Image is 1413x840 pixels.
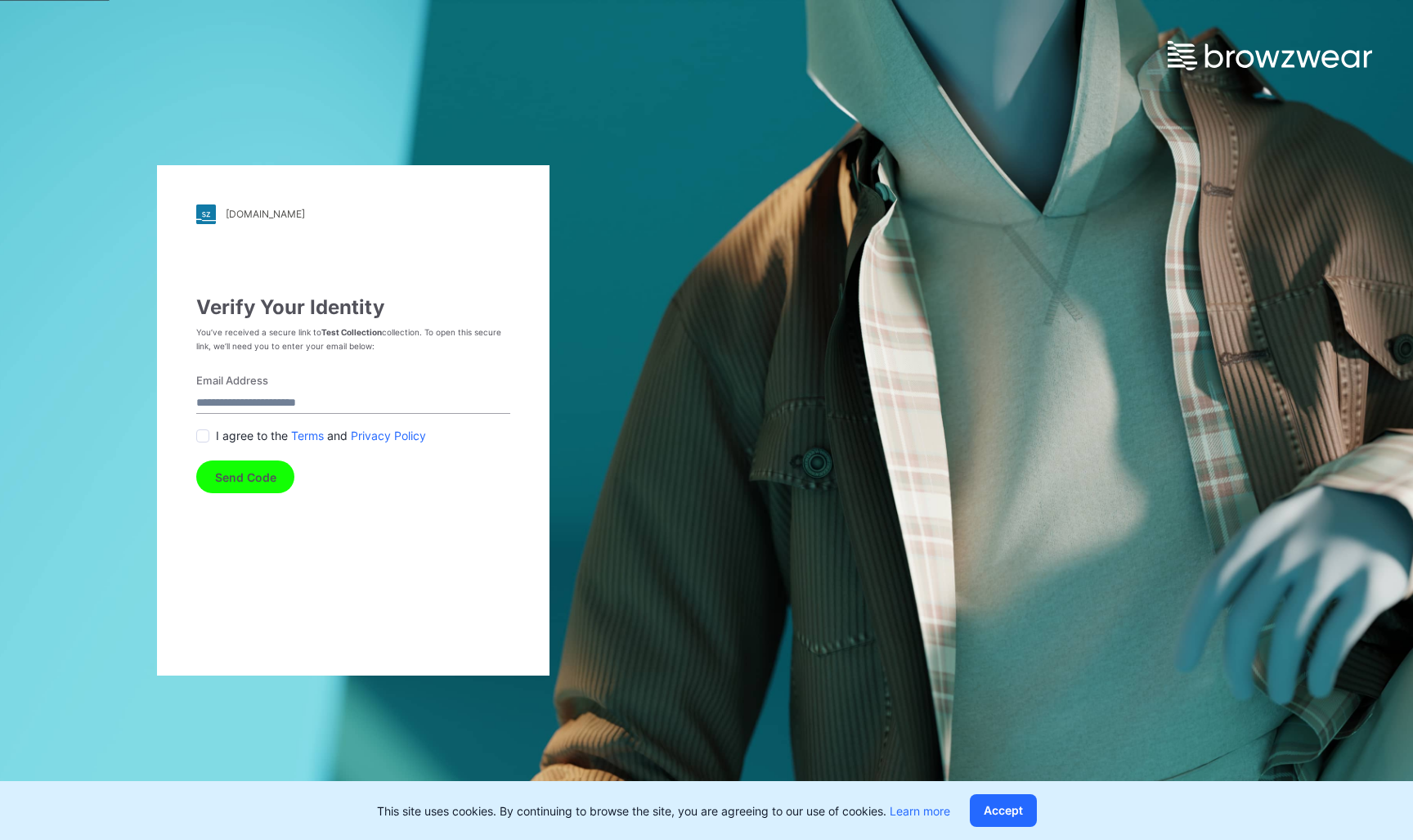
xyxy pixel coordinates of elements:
a: [DOMAIN_NAME] [196,204,510,224]
button: Send Code [196,460,294,493]
div: [DOMAIN_NAME] [226,208,305,220]
p: This site uses cookies. By continuing to browse the site, you are agreeing to our use of cookies. [377,802,950,820]
a: Terms [291,427,324,444]
a: Learn more [890,804,950,818]
h3: Verify Your Identity [196,296,510,319]
button: Accept [970,794,1037,827]
label: Email Address [196,373,500,389]
div: I agree to the and [196,427,510,444]
img: browzwear-logo.e42bd6dac1945053ebaf764b6aa21510.svg [1168,41,1372,70]
p: You’ve received a secure link to collection. To open this secure link, we’ll need you to enter yo... [196,326,510,353]
strong: Test Collection [321,327,382,337]
img: stylezone-logo.562084cfcfab977791bfbf7441f1a819.svg [196,204,216,224]
a: Privacy Policy [351,427,426,444]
